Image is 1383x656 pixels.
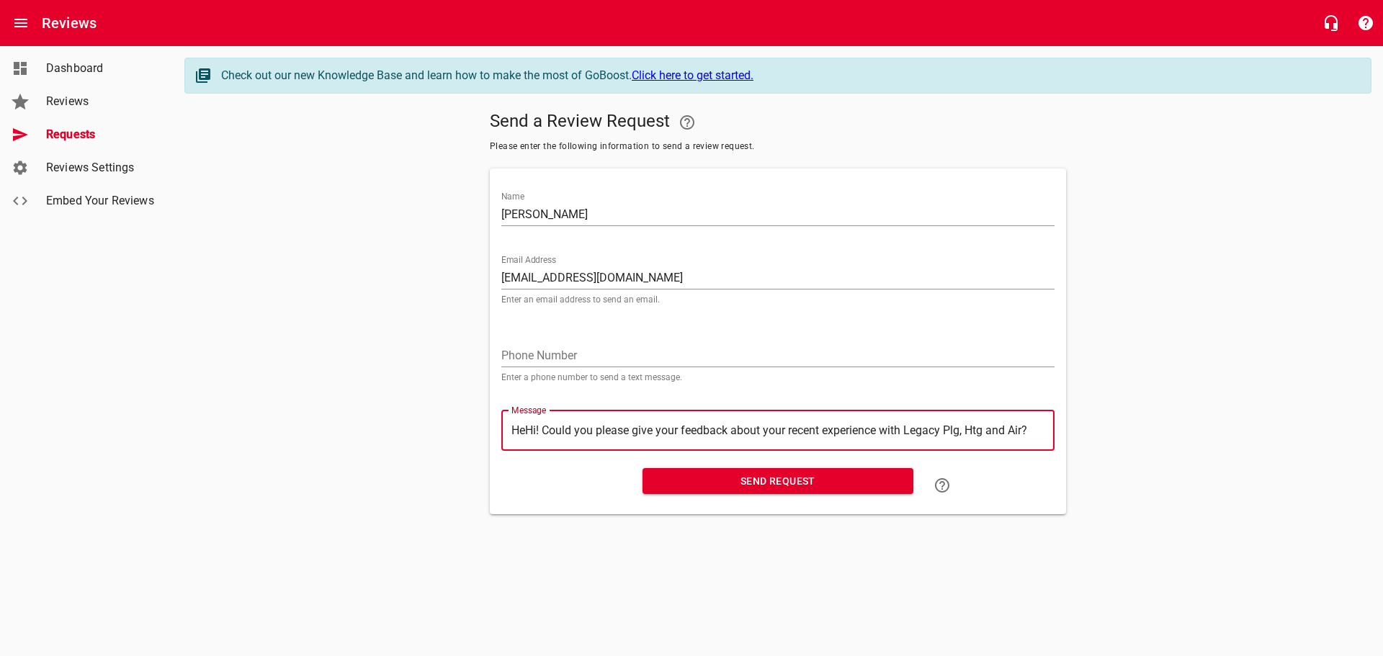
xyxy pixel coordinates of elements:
[501,192,524,201] label: Name
[46,126,156,143] span: Requests
[42,12,97,35] h6: Reviews
[490,140,1066,154] span: Please enter the following information to send a review request.
[643,468,913,495] button: Send Request
[221,67,1356,84] div: Check out our new Knowledge Base and learn how to make the most of GoBoost.
[1314,6,1348,40] button: Live Chat
[670,105,704,140] a: Your Google or Facebook account must be connected to "Send a Review Request"
[632,68,753,82] a: Click here to get started.
[490,105,1066,140] h5: Send a Review Request
[654,472,902,490] span: Send Request
[46,93,156,110] span: Reviews
[501,295,1055,304] p: Enter an email address to send an email.
[46,159,156,176] span: Reviews Settings
[501,373,1055,382] p: Enter a phone number to send a text message.
[1348,6,1383,40] button: Support Portal
[46,60,156,77] span: Dashboard
[925,468,959,503] a: Learn how to "Send a Review Request"
[46,192,156,210] span: Embed Your Reviews
[4,6,38,40] button: Open drawer
[511,423,1044,437] textarea: HeHi! Could you please give your feedback about your recent experience with Legacy Plg, Htg and Air?
[501,256,556,264] label: Email Address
